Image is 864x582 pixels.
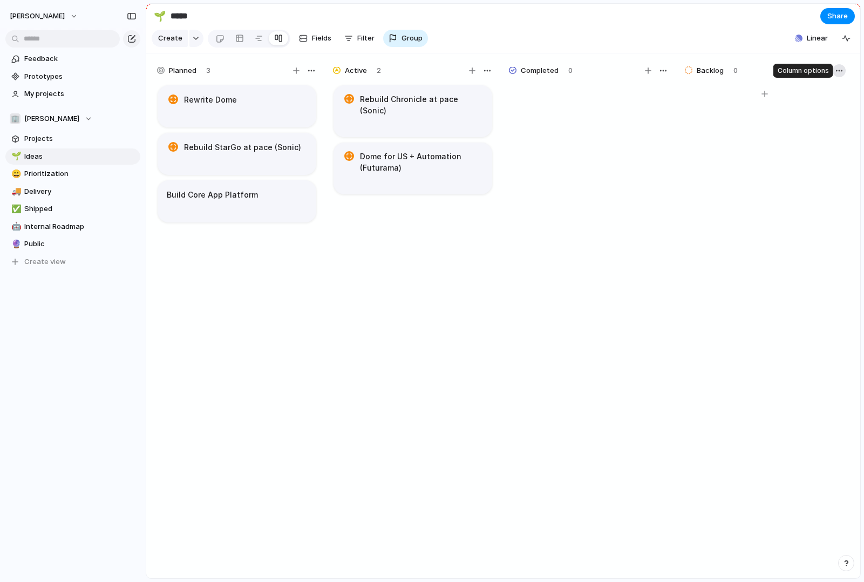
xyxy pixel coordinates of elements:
[733,65,738,76] span: 0
[11,203,19,215] div: ✅
[773,64,833,78] div: Column options
[807,33,828,44] span: Linear
[152,30,188,47] button: Create
[151,8,168,25] button: 🌱
[5,69,140,85] a: Prototypes
[11,185,19,198] div: 🚚
[295,30,336,47] button: Fields
[5,111,140,127] button: 🏢[PERSON_NAME]
[820,8,855,24] button: Share
[5,184,140,200] a: 🚚Delivery
[345,65,367,76] span: Active
[5,131,140,147] a: Projects
[377,65,381,76] span: 2
[5,51,140,67] a: Feedback
[312,33,331,44] span: Fields
[24,71,137,82] span: Prototypes
[24,239,137,249] span: Public
[158,133,316,175] div: Rebuild StarGo at pace (Sonic)
[24,89,137,99] span: My projects
[568,65,573,76] span: 0
[154,9,166,23] div: 🌱
[184,141,301,153] h1: Rebuild StarGo at pace (Sonic)
[10,168,21,179] button: 😀
[11,220,19,233] div: 🤖
[167,189,258,201] h1: Build Core App Platform
[340,30,379,47] button: Filter
[5,236,140,252] a: 🔮Public
[10,221,21,232] button: 🤖
[827,11,848,22] span: Share
[10,151,21,162] button: 🌱
[24,113,79,124] span: [PERSON_NAME]
[402,33,423,44] span: Group
[24,168,137,179] span: Prioritization
[11,150,19,163] div: 🌱
[158,180,316,222] div: Build Core App Platform
[158,85,316,127] div: Rewrite Dome
[24,151,137,162] span: Ideas
[5,254,140,270] button: Create view
[184,94,237,106] h1: Rewrite Dome
[24,221,137,232] span: Internal Roadmap
[521,65,559,76] span: Completed
[10,113,21,124] div: 🏢
[24,133,137,144] span: Projects
[360,151,483,173] h1: Dome for US + Automation (Futurama)
[5,219,140,235] a: 🤖Internal Roadmap
[24,53,137,64] span: Feedback
[11,238,19,251] div: 🔮
[5,166,140,182] a: 😀Prioritization
[206,65,210,76] span: 3
[334,143,492,194] div: Dome for US + Automation (Futurama)
[10,204,21,214] button: ✅
[24,256,66,267] span: Create view
[158,33,182,44] span: Create
[383,30,428,47] button: Group
[697,65,724,76] span: Backlog
[5,8,84,25] button: [PERSON_NAME]
[169,65,196,76] span: Planned
[357,33,375,44] span: Filter
[334,85,492,137] div: Rebuild Chronicle at pace (Sonic)
[10,11,65,22] span: [PERSON_NAME]
[10,239,21,249] button: 🔮
[360,93,483,116] h1: Rebuild Chronicle at pace (Sonic)
[24,186,137,197] span: Delivery
[5,148,140,165] a: 🌱Ideas
[5,201,140,217] a: ✅Shipped
[10,186,21,197] button: 🚚
[791,30,832,46] button: Linear
[11,168,19,180] div: 😀
[5,86,140,102] a: My projects
[24,204,137,214] span: Shipped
